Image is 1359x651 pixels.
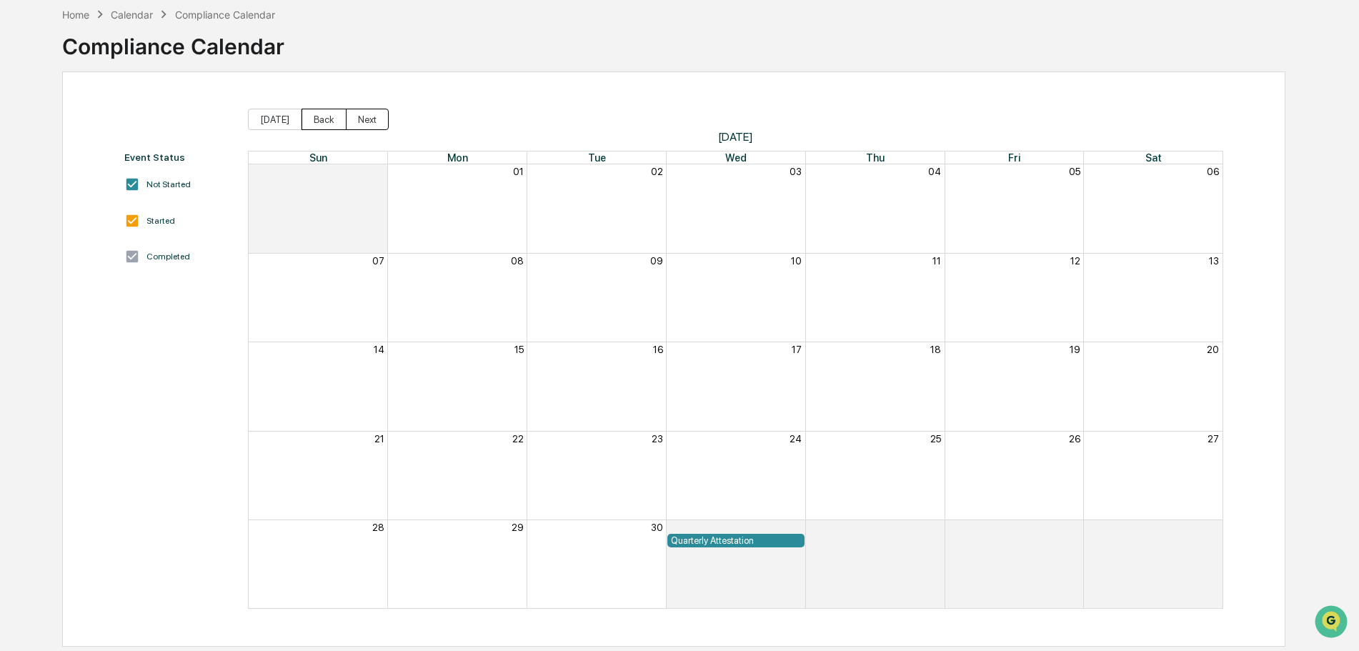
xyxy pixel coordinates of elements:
[14,30,260,53] p: How can we help?
[374,433,384,444] button: 21
[930,433,941,444] button: 25
[374,166,384,177] button: 31
[1070,255,1080,267] button: 12
[29,207,90,222] span: Data Lookup
[374,344,384,355] button: 14
[49,109,234,124] div: Start new chat
[447,151,468,164] span: Mon
[1069,166,1080,177] button: 05
[1208,433,1219,444] button: 27
[1008,151,1020,164] span: Fri
[346,109,389,130] button: Next
[511,255,524,267] button: 08
[146,216,175,226] div: Started
[725,151,747,164] span: Wed
[650,255,663,267] button: 09
[248,130,1223,144] span: [DATE]
[146,179,191,189] div: Not Started
[1070,344,1080,355] button: 19
[14,209,26,220] div: 🔎
[514,344,524,355] button: 15
[866,151,885,164] span: Thu
[653,344,663,355] button: 16
[1069,433,1080,444] button: 26
[29,180,92,194] span: Preclearance
[9,202,96,227] a: 🔎Data Lookup
[111,9,153,21] div: Calendar
[14,182,26,193] div: 🖐️
[651,522,663,533] button: 30
[791,522,802,533] button: 01
[142,242,173,253] span: Pylon
[929,522,941,533] button: 02
[372,522,384,533] button: 28
[1068,522,1080,533] button: 03
[98,174,183,200] a: 🗄️Attestations
[1206,522,1219,533] button: 04
[37,65,236,80] input: Clear
[651,166,663,177] button: 02
[101,242,173,253] a: Powered byPylon
[792,344,802,355] button: 17
[588,151,606,164] span: Tue
[62,22,284,59] div: Compliance Calendar
[512,433,524,444] button: 22
[9,174,98,200] a: 🖐️Preclearance
[930,344,941,355] button: 18
[302,109,347,130] button: Back
[118,180,177,194] span: Attestations
[146,252,190,262] div: Completed
[1207,166,1219,177] button: 06
[49,124,181,135] div: We're available if you need us!
[248,109,302,130] button: [DATE]
[1313,604,1352,642] iframe: Open customer support
[104,182,115,193] div: 🗄️
[671,535,802,546] div: Quarterly Attestation
[243,114,260,131] button: Start new chat
[1145,151,1162,164] span: Sat
[1207,344,1219,355] button: 20
[932,255,941,267] button: 11
[248,151,1223,609] div: Month View
[372,255,384,267] button: 07
[790,166,802,177] button: 03
[512,522,524,533] button: 29
[309,151,327,164] span: Sun
[790,433,802,444] button: 24
[928,166,941,177] button: 04
[14,109,40,135] img: 1746055101610-c473b297-6a78-478c-a979-82029cc54cd1
[62,9,89,21] div: Home
[652,433,663,444] button: 23
[1209,255,1219,267] button: 13
[124,151,234,163] div: Event Status
[791,255,802,267] button: 10
[175,9,275,21] div: Compliance Calendar
[513,166,524,177] button: 01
